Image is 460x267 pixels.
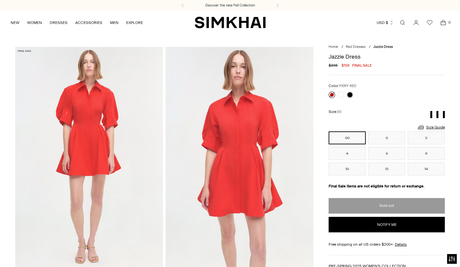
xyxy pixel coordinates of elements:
div: Free shipping on all US orders $200+ [329,241,445,247]
label: Size: [329,109,342,115]
button: 8 [408,147,445,160]
a: NEW [11,16,19,30]
a: Open search modal [396,16,409,29]
a: Wishlist [423,16,436,29]
a: Details [395,241,407,247]
span: $198 [342,62,350,68]
span: 00 [337,110,342,114]
nav: breadcrumbs [329,44,445,50]
button: 12 [368,162,405,175]
a: SIMKHAI [195,16,266,29]
a: DRESSES [50,16,67,30]
button: Notify me [329,217,445,232]
button: 00 [329,131,366,144]
a: WOMEN [27,16,42,30]
a: MEN [110,16,118,30]
button: USD $ [377,16,394,30]
div: / [369,44,371,50]
a: EXPLORE [126,16,143,30]
label: Color: [329,83,356,89]
div: / [342,44,343,50]
span: 0 [446,19,452,25]
a: Size Guide [417,123,445,131]
button: 2 [408,131,445,144]
span: FIERY RED [339,84,356,88]
button: 0 [368,131,405,144]
button: 6 [368,147,405,160]
button: 10 [329,162,366,175]
a: Discover the new Fall Collection [205,3,255,8]
a: Home [329,45,338,49]
a: Go to the account page [410,16,423,29]
strong: Final Sale items are not eligible for return or exchange. [329,184,424,188]
a: Open cart modal [437,16,450,29]
s: $395 [329,62,338,68]
span: Jazzie Dress [373,45,393,49]
a: ACCESSORIES [75,16,102,30]
h1: Jazzie Dress [329,54,445,60]
button: 14 [408,162,445,175]
button: 4 [329,147,366,160]
a: Red Dresses [346,45,365,49]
